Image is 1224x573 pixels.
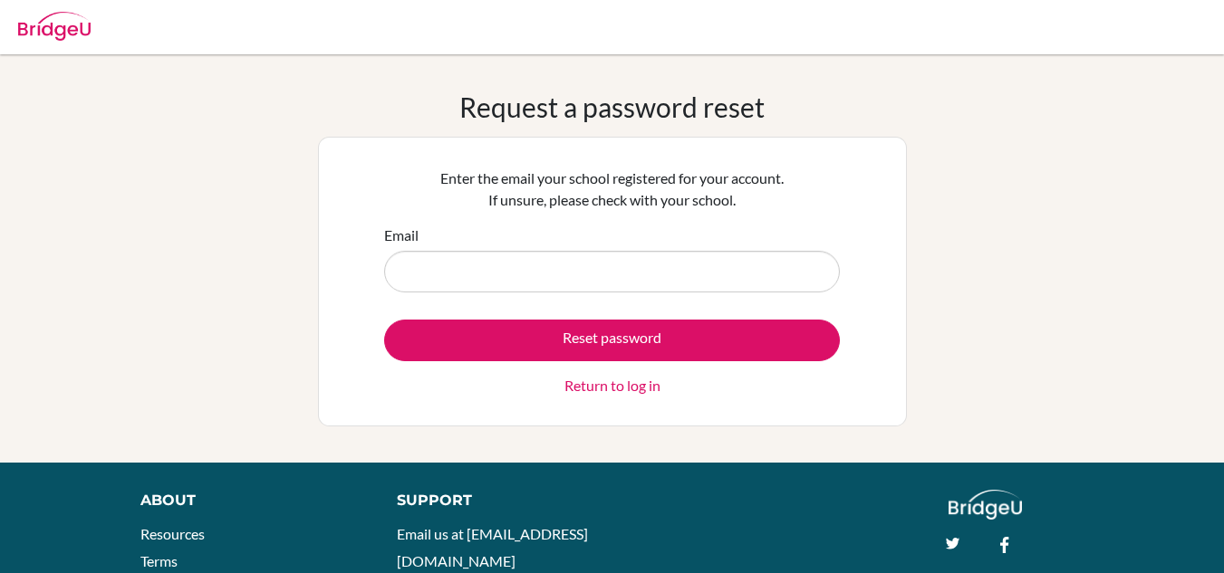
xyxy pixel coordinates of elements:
[459,91,765,123] h1: Request a password reset
[384,224,419,246] label: Email
[384,320,840,361] button: Reset password
[949,490,1022,520] img: logo_white@2x-f4f0deed5e89b7ecb1c2cc34c3e3d731f90f0f143d5ea2071677605dd97b5244.png
[397,490,594,511] div: Support
[140,525,205,542] a: Resources
[384,167,840,211] p: Enter the email your school registered for your account. If unsure, please check with your school.
[564,375,660,396] a: Return to log in
[140,490,356,511] div: About
[140,552,178,569] a: Terms
[397,525,588,569] a: Email us at [EMAIL_ADDRESS][DOMAIN_NAME]
[18,12,91,41] img: Bridge-U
